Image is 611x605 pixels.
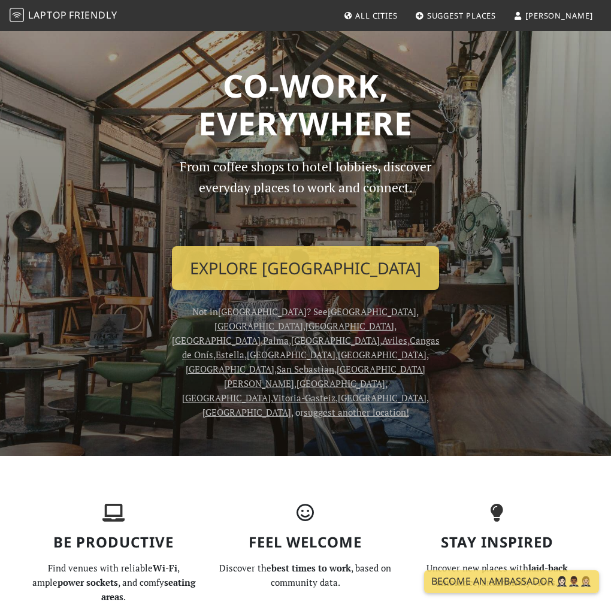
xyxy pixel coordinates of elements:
[217,561,394,589] p: Discover the , based on community data.
[304,406,409,418] a: suggest another location!
[297,377,385,389] a: [GEOGRAPHIC_DATA]
[217,534,394,551] h3: Feel Welcome
[355,10,398,21] span: All Cities
[172,246,439,291] a: Explore [GEOGRAPHIC_DATA]
[69,8,117,22] span: Friendly
[247,349,335,361] a: [GEOGRAPHIC_DATA]
[328,305,416,317] a: [GEOGRAPHIC_DATA]
[271,562,351,574] strong: best times to work
[427,10,497,21] span: Suggest Places
[153,562,177,574] strong: Wi-Fi
[10,8,24,22] img: LaptopFriendly
[305,320,394,332] a: [GEOGRAPHIC_DATA]
[172,334,261,346] a: [GEOGRAPHIC_DATA]
[424,570,599,593] a: Become an Ambassador 🤵🏻‍♀️🤵🏾‍♂️🤵🏼‍♀️
[525,10,593,21] span: [PERSON_NAME]
[216,349,244,361] a: Estella
[409,561,586,589] p: Uncover new places with , and .
[338,392,427,404] a: [GEOGRAPHIC_DATA]
[214,320,303,332] a: [GEOGRAPHIC_DATA]
[172,305,440,418] span: Not in ? See , , , , , , , , , , , , , , , , , , , or
[182,392,271,404] a: [GEOGRAPHIC_DATA]
[409,534,586,551] h3: Stay Inspired
[509,5,598,26] a: [PERSON_NAME]
[25,66,586,143] h1: Co-work, Everywhere
[28,8,67,22] span: Laptop
[58,576,118,588] strong: power sockets
[263,334,289,346] a: Palma
[186,363,274,375] a: [GEOGRAPHIC_DATA]
[382,334,407,346] a: Aviles
[277,363,334,375] a: San Sebastian
[273,392,335,404] a: Vitoria-Gasteiz
[410,5,501,26] a: Suggest Places
[338,5,403,26] a: All Cities
[218,305,307,317] a: [GEOGRAPHIC_DATA]
[202,406,291,418] a: [GEOGRAPHIC_DATA]
[25,561,202,604] p: Find venues with reliable , ample , and comfy .
[291,334,380,346] a: [GEOGRAPHIC_DATA]
[10,5,117,26] a: LaptopFriendly LaptopFriendly
[25,534,202,551] h3: Be Productive
[338,349,427,361] a: [GEOGRAPHIC_DATA]
[101,576,195,603] strong: seating areas
[169,156,442,236] p: From coffee shops to hotel lobbies, discover everyday places to work and connect.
